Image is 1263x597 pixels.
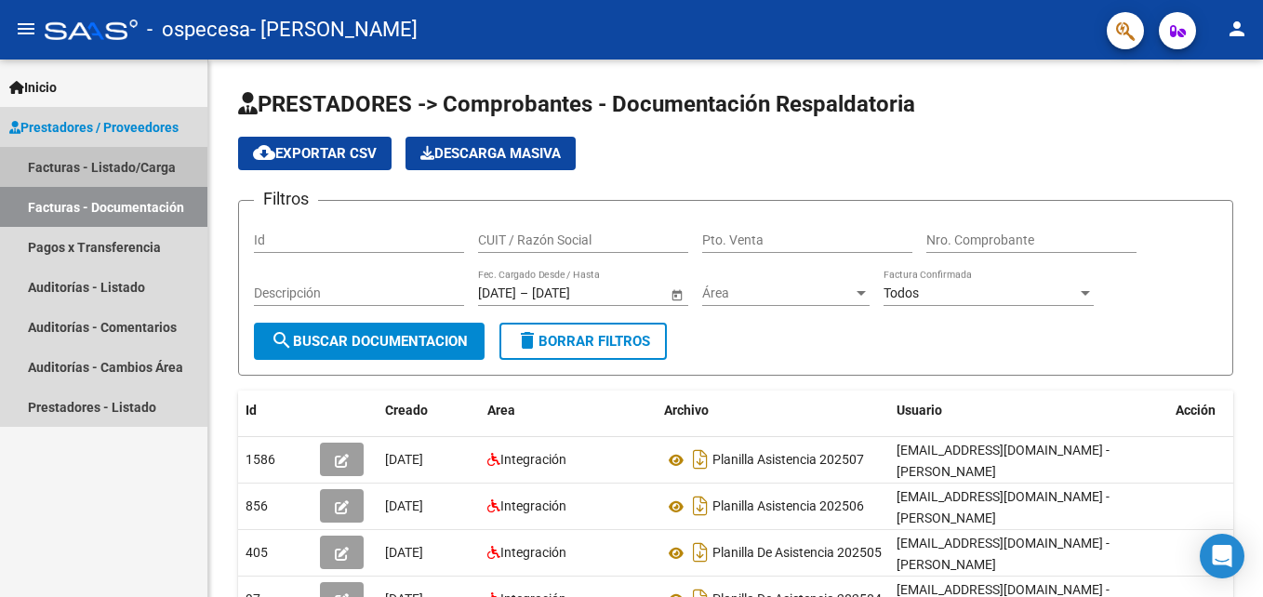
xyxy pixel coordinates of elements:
[897,403,942,418] span: Usuario
[884,285,919,300] span: Todos
[532,285,623,301] input: Fecha fin
[420,145,561,162] span: Descarga Masiva
[246,545,268,560] span: 405
[664,403,709,418] span: Archivo
[385,498,423,513] span: [DATE]
[897,443,1110,479] span: [EMAIL_ADDRESS][DOMAIN_NAME] - [PERSON_NAME]
[688,537,712,567] i: Descargar documento
[246,403,257,418] span: Id
[405,137,576,170] app-download-masive: Descarga masiva de comprobantes (adjuntos)
[712,499,864,514] span: Planilla Asistencia 202506
[385,452,423,467] span: [DATE]
[478,285,516,301] input: Fecha inicio
[253,141,275,164] mat-icon: cloud_download
[516,329,538,352] mat-icon: delete
[500,452,566,467] span: Integración
[238,137,392,170] button: Exportar CSV
[254,323,485,360] button: Buscar Documentacion
[520,285,528,301] span: –
[254,186,318,212] h3: Filtros
[9,117,179,138] span: Prestadores / Proveedores
[702,285,853,301] span: Área
[667,285,686,304] button: Open calendar
[487,403,515,418] span: Area
[480,391,657,431] datatable-header-cell: Area
[405,137,576,170] button: Descarga Masiva
[250,9,418,50] span: - [PERSON_NAME]
[1226,18,1248,40] mat-icon: person
[897,489,1110,525] span: [EMAIL_ADDRESS][DOMAIN_NAME] - [PERSON_NAME]
[15,18,37,40] mat-icon: menu
[147,9,250,50] span: - ospecesa
[238,91,915,117] span: PRESTADORES -> Comprobantes - Documentación Respaldatoria
[897,536,1110,572] span: [EMAIL_ADDRESS][DOMAIN_NAME] - [PERSON_NAME]
[271,329,293,352] mat-icon: search
[271,333,468,350] span: Buscar Documentacion
[500,545,566,560] span: Integración
[657,391,889,431] datatable-header-cell: Archivo
[1168,391,1261,431] datatable-header-cell: Acción
[246,452,275,467] span: 1586
[688,491,712,521] i: Descargar documento
[499,323,667,360] button: Borrar Filtros
[385,545,423,560] span: [DATE]
[253,145,377,162] span: Exportar CSV
[712,453,864,468] span: Planilla Asistencia 202507
[246,498,268,513] span: 856
[378,391,480,431] datatable-header-cell: Creado
[688,444,712,474] i: Descargar documento
[9,77,57,98] span: Inicio
[385,403,428,418] span: Creado
[516,333,650,350] span: Borrar Filtros
[500,498,566,513] span: Integración
[889,391,1168,431] datatable-header-cell: Usuario
[238,391,312,431] datatable-header-cell: Id
[712,546,882,561] span: Planilla De Asistencia 202505
[1176,403,1216,418] span: Acción
[1200,534,1244,578] div: Open Intercom Messenger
